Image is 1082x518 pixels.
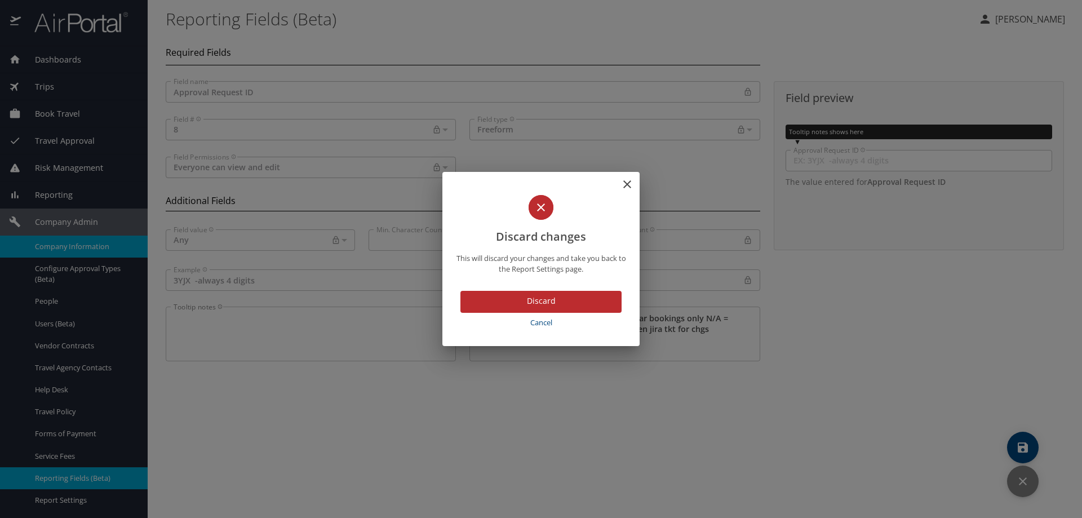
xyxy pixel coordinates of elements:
[460,291,622,313] button: Discard
[469,294,613,308] span: Discard
[456,195,626,246] h2: Discard changes
[465,316,617,329] span: Cancel
[456,253,626,275] p: This will discard your changes and take you back to the Report Settings page.
[460,313,622,333] button: Cancel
